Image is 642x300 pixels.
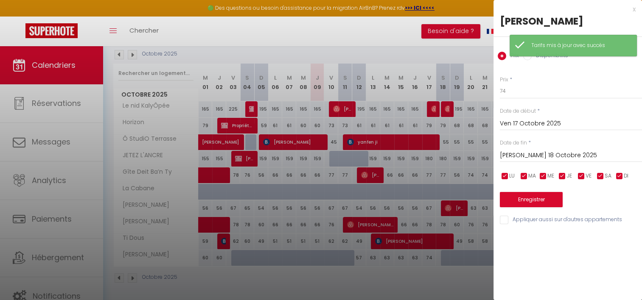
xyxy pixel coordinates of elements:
[566,172,572,180] span: JE
[547,172,554,180] span: ME
[500,76,508,84] label: Prix
[500,14,636,28] div: [PERSON_NAME]
[500,107,536,115] label: Date de début
[586,172,592,180] span: VE
[506,52,519,61] label: Prix
[500,139,527,147] label: Date de fin
[531,42,628,50] div: Tarifs mis à jour avec succès
[528,172,536,180] span: MA
[493,4,636,14] div: x
[624,172,628,180] span: DI
[500,192,563,207] button: Enregistrer
[605,172,611,180] span: SA
[509,172,515,180] span: LU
